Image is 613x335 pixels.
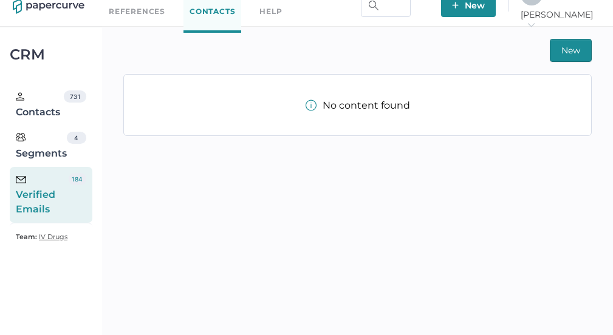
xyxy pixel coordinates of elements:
div: 184 [69,173,86,185]
button: New [550,39,592,62]
div: Segments [16,132,67,161]
div: CRM [10,49,92,60]
a: Team: IV Drugs [16,229,67,244]
img: segments.b9481e3d.svg [16,132,26,142]
div: Contacts [16,90,64,120]
div: Verified Emails [16,173,69,217]
img: plus-white.e19ec114.svg [452,2,459,8]
img: search.bf03fe8b.svg [369,1,378,10]
div: No content found [306,100,410,111]
span: IV Drugs [39,232,67,241]
a: References [109,5,165,18]
img: person.20a629c4.svg [16,92,24,101]
span: [PERSON_NAME] [521,9,600,31]
div: 731 [64,90,86,103]
div: 4 [67,132,86,144]
div: help [259,5,282,18]
img: email-icon-black.c777dcea.svg [16,176,26,183]
i: arrow_right [527,21,535,29]
img: info-tooltip-active.a952ecf1.svg [306,100,317,111]
span: New [561,39,580,61]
